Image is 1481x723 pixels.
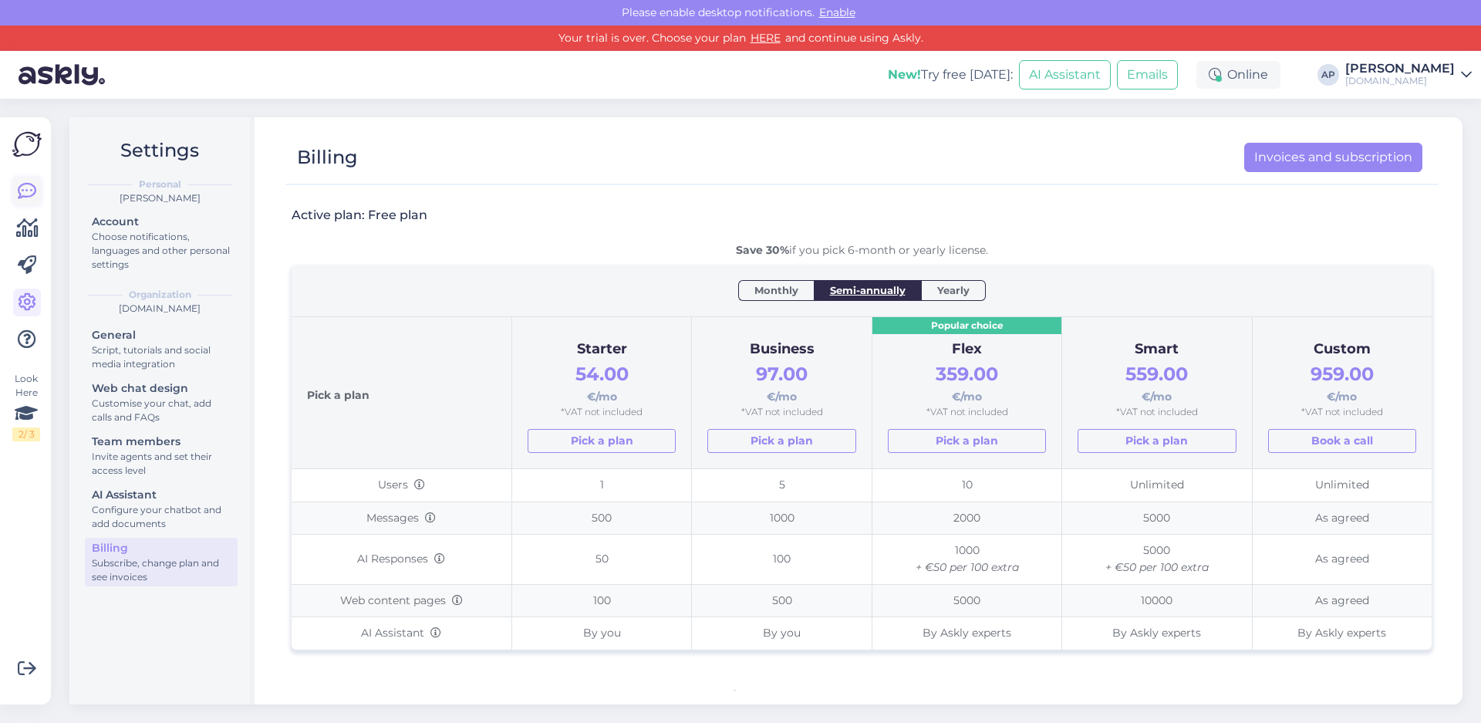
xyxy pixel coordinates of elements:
[511,617,692,650] td: By you
[85,211,238,274] a: AccountChoose notifications, languages and other personal settings
[575,363,629,385] span: 54.00
[1196,61,1280,89] div: Online
[1317,64,1339,86] div: AP
[754,282,798,298] span: Monthly
[292,617,511,650] td: AI Assistant
[292,584,511,617] td: Web content pages
[92,230,231,272] div: Choose notifications, languages and other personal settings
[1252,584,1432,617] td: As agreed
[815,5,860,19] span: Enable
[693,688,1031,703] b: Askly is the only AI-powered chat that feels human.
[92,450,231,478] div: Invite agents and set their access level
[707,429,856,453] a: Pick a plan
[82,191,238,205] div: [PERSON_NAME]
[292,502,511,535] td: Messages
[1345,63,1455,75] div: [PERSON_NAME]
[92,487,231,503] div: AI Assistant
[1311,363,1374,385] span: 959.00
[92,556,231,584] div: Subscribe, change plan and see invoices
[707,405,856,420] div: *VAT not included
[297,143,358,172] div: Billing
[916,560,1019,574] i: + €50 per 100 extra
[1062,468,1252,502] td: Unlimited
[1062,535,1252,584] td: 5000
[1252,502,1432,535] td: As agreed
[1078,360,1236,405] div: €/mo
[888,360,1046,405] div: €/mo
[85,538,238,586] a: BillingSubscribe, change plan and see invoices
[1252,617,1432,650] td: By Askly experts
[872,617,1061,650] td: By Askly experts
[692,535,872,584] td: 100
[872,468,1061,502] td: 10
[511,535,692,584] td: 50
[1019,60,1111,90] button: AI Assistant
[872,502,1061,535] td: 2000
[937,282,970,298] span: Yearly
[292,207,427,224] h3: Active plan: Free plan
[888,429,1046,453] a: Pick a plan
[707,360,856,405] div: €/mo
[756,363,808,385] span: 97.00
[872,317,1061,335] div: Popular choice
[1268,429,1416,453] button: Book a call
[129,288,191,302] b: Organization
[511,468,692,502] td: 1
[692,502,872,535] td: 1000
[85,431,238,480] a: Team membersInvite agents and set their access level
[1252,535,1432,584] td: As agreed
[12,130,42,159] img: Askly Logo
[1078,339,1236,360] div: Smart
[82,136,238,165] h2: Settings
[1062,584,1252,617] td: 10000
[82,302,238,316] div: [DOMAIN_NAME]
[528,405,676,420] div: *VAT not included
[1268,405,1416,420] div: *VAT not included
[1078,429,1236,453] a: Pick a plan
[292,242,1432,258] div: if you pick 6-month or yearly license.
[1268,360,1416,405] div: €/mo
[92,343,231,371] div: Script, tutorials and social media integration
[1345,63,1472,87] a: [PERSON_NAME][DOMAIN_NAME]
[92,380,231,397] div: Web chat design
[1078,405,1236,420] div: *VAT not included
[692,584,872,617] td: 500
[292,535,511,584] td: AI Responses
[92,434,231,450] div: Team members
[528,429,676,453] a: Pick a plan
[1125,363,1188,385] span: 559.00
[936,363,998,385] span: 359.00
[12,372,40,441] div: Look Here
[1268,339,1416,360] div: Custom
[692,617,872,650] td: By you
[92,397,231,424] div: Customise your chat, add calls and FAQs
[888,67,921,82] b: New!
[830,282,906,298] span: Semi-annually
[307,333,496,453] div: Pick a plan
[511,502,692,535] td: 500
[692,468,872,502] td: 5
[1117,60,1178,90] button: Emails
[1062,617,1252,650] td: By Askly experts
[292,468,511,502] td: Users
[736,243,789,257] b: Save 30%
[12,427,40,441] div: 2 / 3
[1244,143,1422,172] a: Invoices and subscription
[746,31,785,45] a: HERE
[92,503,231,531] div: Configure your chatbot and add documents
[92,540,231,556] div: Billing
[528,360,676,405] div: €/mo
[1105,560,1209,574] i: + €50 per 100 extra
[92,214,231,230] div: Account
[85,325,238,373] a: GeneralScript, tutorials and social media integration
[85,485,238,533] a: AI AssistantConfigure your chatbot and add documents
[92,327,231,343] div: General
[1345,75,1455,87] div: [DOMAIN_NAME]
[1062,502,1252,535] td: 5000
[511,584,692,617] td: 100
[888,405,1046,420] div: *VAT not included
[888,339,1046,360] div: Flex
[528,339,676,360] div: Starter
[139,177,181,191] b: Personal
[888,66,1013,84] div: Try free [DATE]:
